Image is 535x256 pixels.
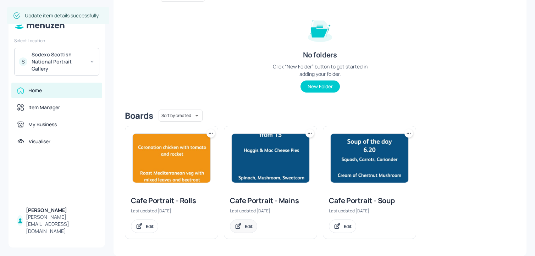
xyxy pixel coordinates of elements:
[303,50,337,60] div: No folders
[28,121,57,128] div: My Business
[344,223,352,229] div: Edit
[232,134,309,183] img: 2025-06-09-1749458614777l187jgfxbq.jpeg
[230,208,311,214] div: Last updated [DATE].
[133,134,210,183] img: 2025-08-21-1755770430671c9i3sga6au6.jpeg
[302,12,338,47] img: folder-empty
[300,80,340,93] button: New Folder
[131,196,212,206] div: Cafe Portrait - Rolls
[28,87,42,94] div: Home
[230,196,311,206] div: Cafe Portrait - Mains
[32,51,85,72] div: Sodexo Scottish National Portrait Gallery
[25,9,99,22] div: Update item details successfully
[125,110,153,121] div: Boards
[159,108,203,123] div: Sort by created
[329,196,410,206] div: Cafe Portrait - Soup
[28,104,60,111] div: Item Manager
[26,207,96,214] div: [PERSON_NAME]
[267,63,373,78] div: Click “New Folder” button to get started in adding your folder.
[245,223,253,229] div: Edit
[131,208,212,214] div: Last updated [DATE].
[29,138,50,145] div: Visualiser
[14,38,99,44] div: Select Location
[331,134,408,183] img: 2025-05-27-17483385572063272ok3ggty.jpeg
[26,213,96,235] div: [PERSON_NAME][EMAIL_ADDRESS][DOMAIN_NAME]
[329,208,410,214] div: Last updated [DATE].
[19,57,27,66] div: S
[146,223,154,229] div: Edit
